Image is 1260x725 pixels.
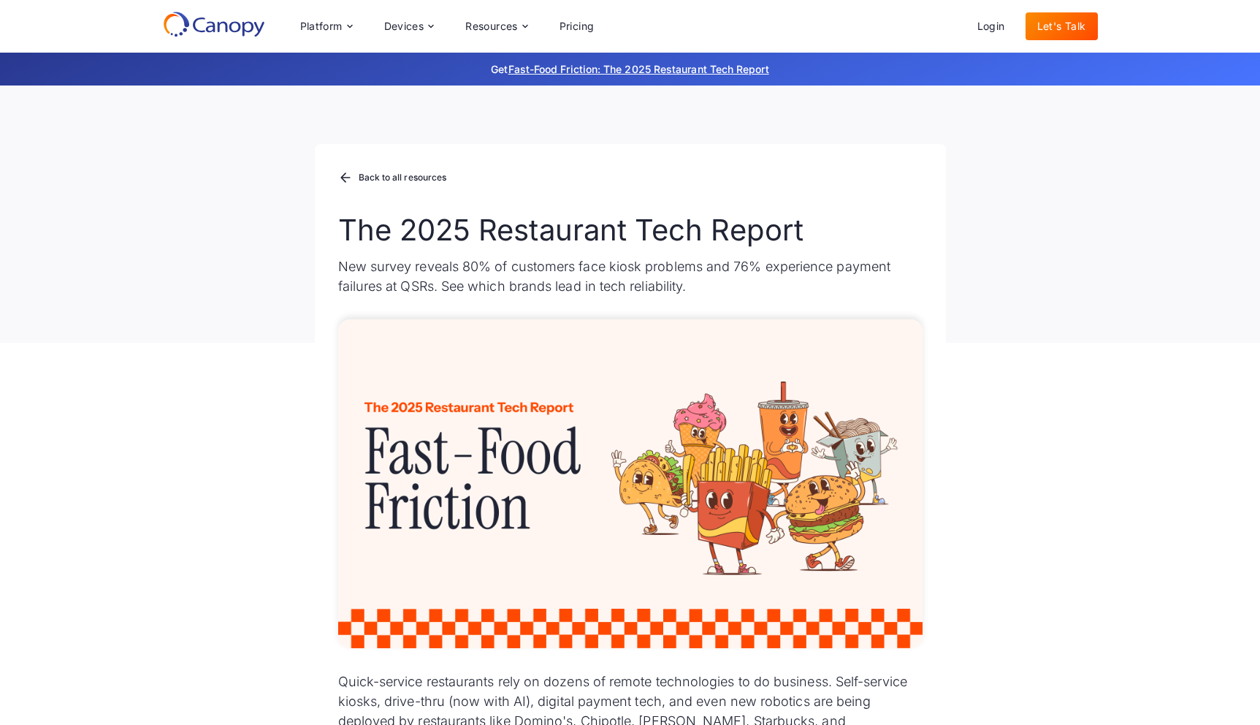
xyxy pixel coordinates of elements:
[508,63,769,75] a: Fast-Food Friction: The 2025 Restaurant Tech Report
[454,12,538,41] div: Resources
[373,12,446,41] div: Devices
[359,173,447,182] div: Back to all resources
[272,61,988,77] p: Get
[1026,12,1098,40] a: Let's Talk
[548,12,606,40] a: Pricing
[289,12,364,41] div: Platform
[300,21,343,31] div: Platform
[384,21,424,31] div: Devices
[338,257,923,296] p: New survey reveals 80% of customers face kiosk problems and 76% experience payment failures at QS...
[966,12,1017,40] a: Login
[338,169,447,188] a: Back to all resources
[338,213,923,248] h1: The 2025 Restaurant Tech Report
[465,21,518,31] div: Resources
